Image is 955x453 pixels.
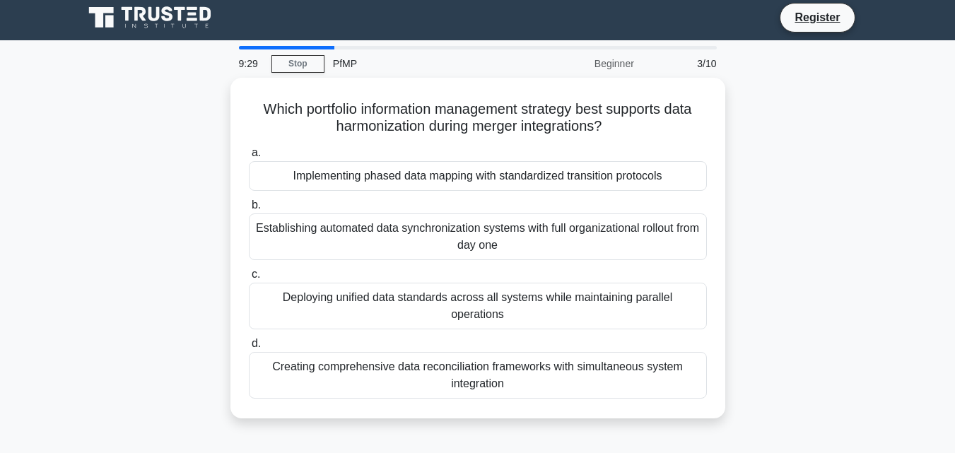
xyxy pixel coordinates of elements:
[271,55,324,73] a: Stop
[786,8,848,26] a: Register
[247,100,708,136] h5: Which portfolio information management strategy best supports data harmonization during merger in...
[249,161,707,191] div: Implementing phased data mapping with standardized transition protocols
[643,49,725,78] div: 3/10
[252,268,260,280] span: c.
[249,352,707,399] div: Creating comprehensive data reconciliation frameworks with simultaneous system integration
[252,199,261,211] span: b.
[252,337,261,349] span: d.
[324,49,519,78] div: PfMP
[519,49,643,78] div: Beginner
[249,213,707,260] div: Establishing automated data synchronization systems with full organizational rollout from day one
[249,283,707,329] div: Deploying unified data standards across all systems while maintaining parallel operations
[230,49,271,78] div: 9:29
[252,146,261,158] span: a.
